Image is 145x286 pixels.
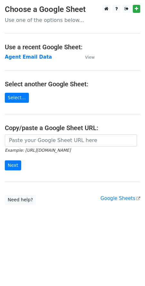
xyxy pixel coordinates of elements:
h4: Use a recent Google Sheet: [5,43,140,51]
a: Need help? [5,195,36,205]
p: Use one of the options below... [5,17,140,24]
input: Next [5,160,21,170]
a: Select... [5,93,29,103]
a: Agent Email Data [5,54,52,60]
a: View [79,54,95,60]
small: View [85,55,95,60]
a: Google Sheets [100,195,140,201]
h4: Select another Google Sheet: [5,80,140,88]
small: Example: [URL][DOMAIN_NAME] [5,148,71,153]
input: Paste your Google Sheet URL here [5,134,137,147]
h4: Copy/paste a Google Sheet URL: [5,124,140,132]
h3: Choose a Google Sheet [5,5,140,14]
